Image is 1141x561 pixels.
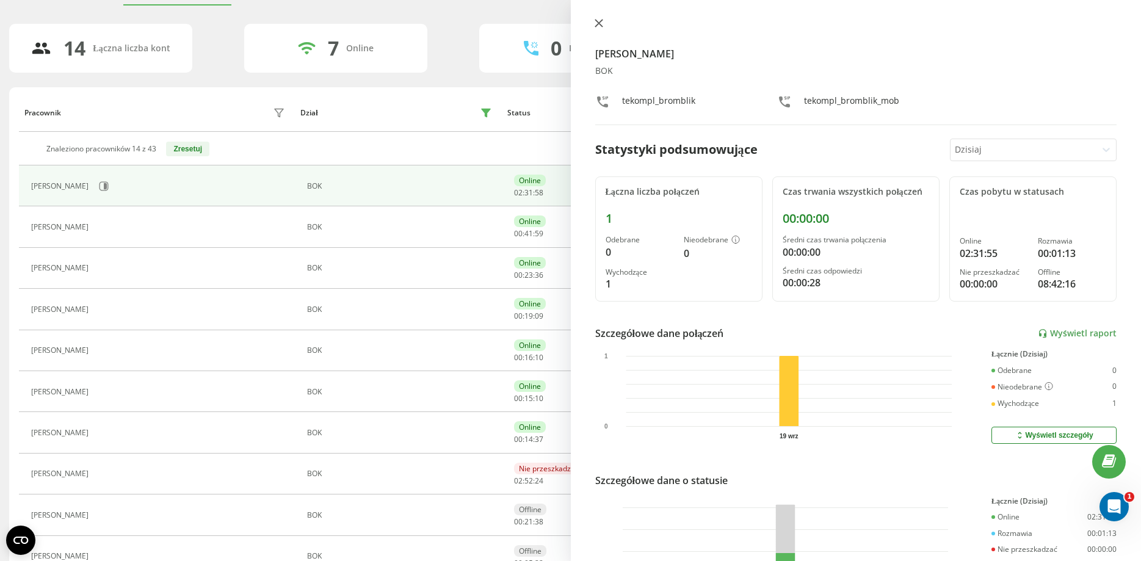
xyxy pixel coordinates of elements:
[991,513,1020,521] div: Online
[524,187,533,198] span: 31
[595,46,1117,61] h4: [PERSON_NAME]
[535,352,543,363] span: 10
[780,433,799,440] text: 19 wrz
[514,463,584,474] div: Nie przeszkadzać
[514,476,523,486] span: 02
[606,187,752,197] div: Łączna liczba połączeń
[1015,430,1093,440] div: Wyświetl szczegóły
[595,66,1117,76] div: BOK
[684,246,752,261] div: 0
[514,434,523,444] span: 00
[31,429,92,437] div: [PERSON_NAME]
[514,393,523,404] span: 00
[1087,545,1117,554] div: 00:00:00
[569,43,618,54] div: Rozmawiają
[991,545,1057,554] div: Nie przeszkadzać
[1112,399,1117,408] div: 1
[514,175,546,186] div: Online
[1038,268,1106,277] div: Offline
[524,516,533,527] span: 21
[684,236,752,245] div: Nieodebrane
[514,504,546,515] div: Offline
[46,145,156,153] div: Znaleziono pracowników 14 z 43
[524,228,533,239] span: 41
[307,429,495,437] div: BOK
[300,109,317,117] div: Dział
[166,142,209,156] button: Zresetuj
[514,339,546,351] div: Online
[514,421,546,433] div: Online
[783,211,929,226] div: 00:00:00
[1038,246,1106,261] div: 00:01:13
[535,434,543,444] span: 37
[960,246,1028,261] div: 02:31:55
[991,366,1032,375] div: Odebrane
[514,516,523,527] span: 00
[514,394,543,403] div: : :
[991,497,1117,505] div: Łącznie (Dzisiaj)
[307,511,495,519] div: BOK
[783,275,929,290] div: 00:00:28
[991,350,1117,358] div: Łącznie (Dzisiaj)
[31,388,92,396] div: [PERSON_NAME]
[535,311,543,321] span: 09
[1125,492,1134,502] span: 1
[31,511,92,519] div: [PERSON_NAME]
[514,518,543,526] div: : :
[606,268,674,277] div: Wychodzące
[307,223,495,231] div: BOK
[307,388,495,396] div: BOK
[1112,366,1117,375] div: 0
[514,298,546,309] div: Online
[595,140,758,159] div: Statystyki podsumowujące
[551,37,562,60] div: 0
[606,211,752,226] div: 1
[960,277,1028,291] div: 00:00:00
[1038,328,1117,339] a: Wyświetl raport
[31,552,92,560] div: [PERSON_NAME]
[514,312,543,320] div: : :
[1038,237,1106,245] div: Rozmawia
[524,476,533,486] span: 52
[535,228,543,239] span: 59
[31,305,92,314] div: [PERSON_NAME]
[514,477,543,485] div: : :
[535,187,543,198] span: 58
[783,236,929,244] div: Średni czas trwania połączenia
[991,427,1117,444] button: Wyświetl szczegóły
[307,264,495,272] div: BOK
[1099,492,1129,521] iframe: Intercom live chat
[514,380,546,392] div: Online
[514,215,546,227] div: Online
[535,516,543,527] span: 38
[535,270,543,280] span: 36
[31,223,92,231] div: [PERSON_NAME]
[524,352,533,363] span: 16
[31,346,92,355] div: [PERSON_NAME]
[31,182,92,190] div: [PERSON_NAME]
[960,187,1106,197] div: Czas pobytu w statusach
[514,353,543,362] div: : :
[606,277,674,291] div: 1
[93,43,170,54] div: Łączna liczba kont
[606,245,674,259] div: 0
[1087,513,1117,521] div: 02:31:55
[535,393,543,404] span: 10
[346,43,374,54] div: Online
[307,552,495,560] div: BOK
[514,271,543,280] div: : :
[783,267,929,275] div: Średni czas odpowiedzi
[514,257,546,269] div: Online
[524,393,533,404] span: 15
[524,270,533,280] span: 23
[514,435,543,444] div: : :
[606,236,674,244] div: Odebrane
[604,353,608,360] text: 1
[514,187,523,198] span: 02
[514,189,543,197] div: : :
[960,237,1028,245] div: Online
[6,526,35,555] button: Open CMP widget
[783,245,929,259] div: 00:00:00
[991,529,1032,538] div: Rozmawia
[307,305,495,314] div: BOK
